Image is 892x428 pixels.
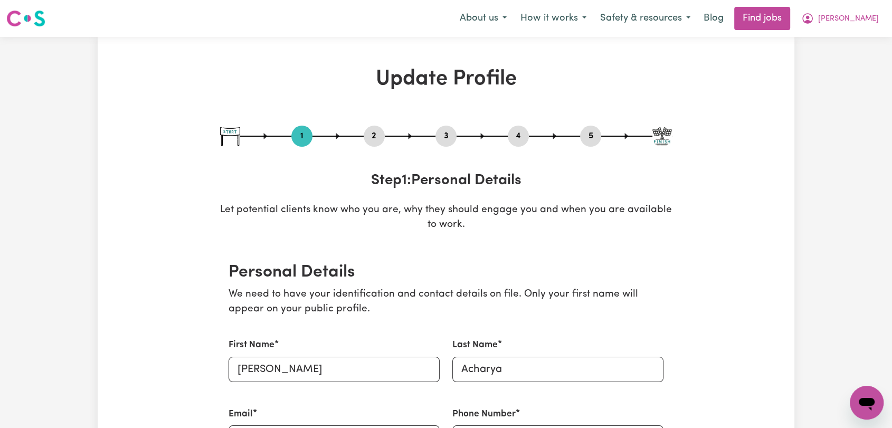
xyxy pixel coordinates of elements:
[818,13,879,25] span: [PERSON_NAME]
[697,7,730,30] a: Blog
[220,66,672,92] h1: Update Profile
[291,129,312,143] button: Go to step 1
[794,7,886,30] button: My Account
[6,6,45,31] a: Careseekers logo
[435,129,457,143] button: Go to step 3
[229,338,274,352] label: First Name
[734,7,790,30] a: Find jobs
[508,129,529,143] button: Go to step 4
[364,129,385,143] button: Go to step 2
[452,407,516,421] label: Phone Number
[593,7,697,30] button: Safety & resources
[220,172,672,190] h3: Step 1 : Personal Details
[514,7,593,30] button: How it works
[6,9,45,28] img: Careseekers logo
[229,407,253,421] label: Email
[229,287,663,318] p: We need to have your identification and contact details on file. Only your first name will appear...
[229,262,663,282] h2: Personal Details
[452,338,498,352] label: Last Name
[580,129,601,143] button: Go to step 5
[220,203,672,233] p: Let potential clients know who you are, why they should engage you and when you are available to ...
[850,386,884,420] iframe: Button to launch messaging window
[453,7,514,30] button: About us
